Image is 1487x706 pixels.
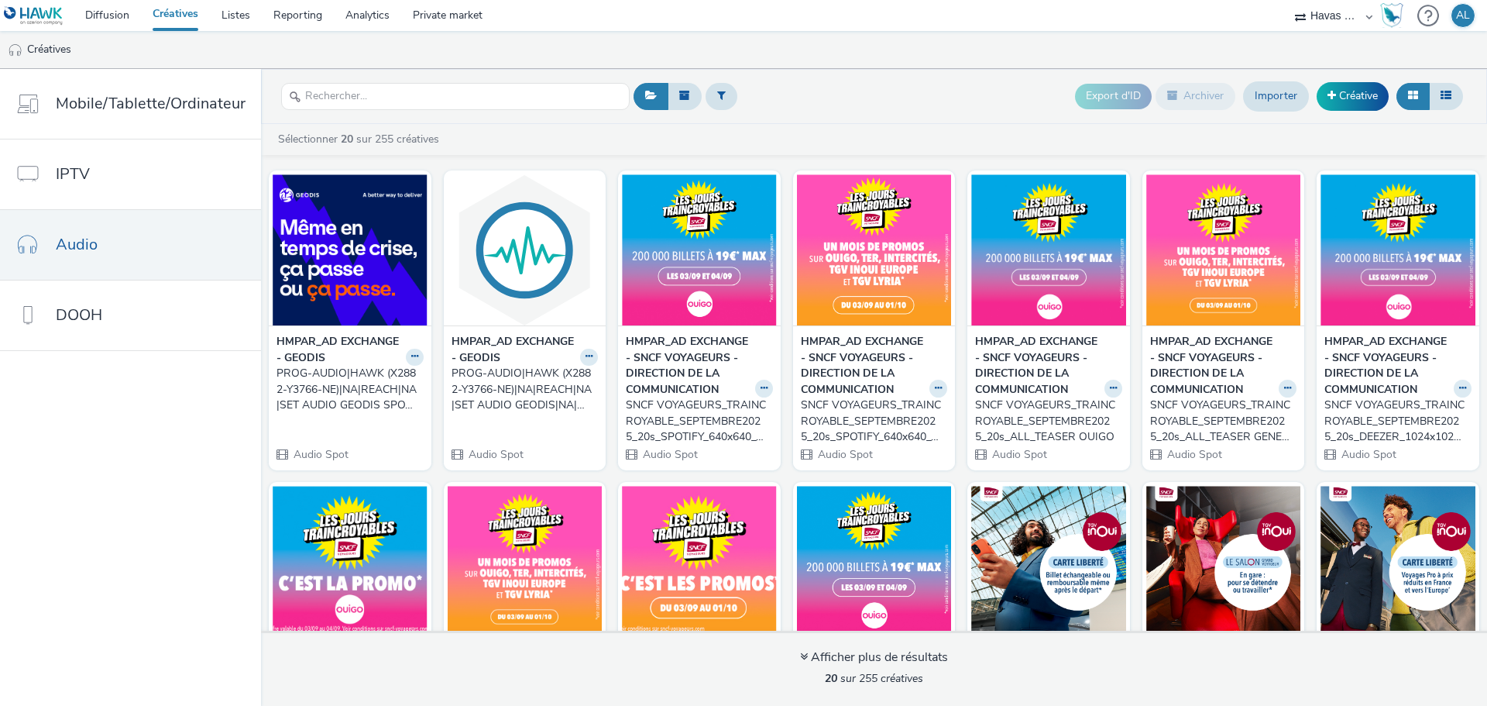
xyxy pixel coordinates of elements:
[975,334,1101,398] strong: HMPAR_AD EXCHANGE - SNCF VOYAGEURS - DIRECTION DE LA COMMUNICATION
[1320,174,1475,325] img: SNCF VOYAGEURS_TRAINCROYABLE_SEPTEMBRE2025_20s_DEEZER_1024x1024_TEASER OUIGO visual
[452,366,592,413] div: PROG-AUDIO|HAWK (X2882-Y3766-NE)|NA|REACH|NA|SET AUDIO GEODIS|NA|AUDIO|1X1|NA|CPM (IMPRESSIONS)|F...
[276,132,445,146] a: Sélectionner sur 255 créatives
[825,671,837,686] strong: 20
[622,174,777,325] img: SNCF VOYAGEURS_TRAINCROYABLE_SEPTEMBRE2025_20s_SPOTIFY_640x640_TEASER OUIGO visual
[56,163,90,185] span: IPTV
[1320,486,1475,637] img: TGVINOUI_TEMPSFORTPRO_SEPTEMBRE2025_30s_SPOTIFY_640x1640_CARTE LIB BILLET visual
[971,486,1126,637] img: TGVINOUI_TEMPSFORTPRO_SEPTEMBRE2025_30s_SPOTIFY_640x1640_CARTE LIB FLEXIBILITE visual
[971,174,1126,325] img: SNCF VOYAGEURS_TRAINCROYABLE_SEPTEMBRE2025_20s_ALL_TEASER OUIGO visual
[797,174,952,325] img: SNCF VOYAGEURS_TRAINCROYABLE_SEPTEMBRE2025_20s_SPOTIFY_640x640_TEASER GENERIQUE visual
[1243,81,1309,111] a: Importer
[626,398,773,445] a: SNCF VOYAGEURS_TRAINCROYABLE_SEPTEMBRE2025_20s_SPOTIFY_640x640_TEASER OUIGO
[1075,84,1152,108] button: Export d'ID
[626,398,767,445] div: SNCF VOYAGEURS_TRAINCROYABLE_SEPTEMBRE2025_20s_SPOTIFY_640x640_TEASER OUIGO
[1396,83,1430,109] button: Grille
[56,304,102,326] span: DOOH
[825,671,923,686] span: sur 255 créatives
[281,83,630,110] input: Rechercher...
[276,366,417,413] div: PROG-AUDIO|HAWK (X2882-Y3766-NE)|NA|REACH|NA|SET AUDIO GEODIS SPOTIFY|NA|AUDIO|1X1|NA|CPM (IMPRES...
[622,486,777,637] img: SNCF VOYAGEURS_TRAINCROYABLE_SEPTEMBRE2025_20s_DEEZER_300x250_TEASER GENERIQUE visual
[273,486,428,637] img: SNCF VOYAGEURS_TRAINCROYABLE_SEPTEMBRE2025_20s_DEEZER_300x250_TEASER OUIGO visual
[1456,4,1470,27] div: AL
[1156,83,1235,109] button: Archiver
[56,233,98,256] span: Audio
[276,334,402,366] strong: HMPAR_AD EXCHANGE - GEODIS
[1380,3,1403,28] img: Hawk Academy
[292,447,349,462] span: Audio Spot
[448,174,603,325] img: PROG-AUDIO|HAWK (X2882-Y3766-NE)|NA|REACH|NA|SET AUDIO GEODIS|NA|AUDIO|1X1|NA|CPM (IMPRESSIONS)|F...
[467,447,524,462] span: Audio Spot
[1166,447,1222,462] span: Audio Spot
[816,447,873,462] span: Audio Spot
[1146,486,1301,637] img: TGVINOUI_TEMPSFORTPRO_SEPTEMBRE2025_30s_SPOTIFY_640x640_SALON GRAND VOYAGEURS visual
[1317,82,1389,110] a: Créative
[4,6,64,26] img: undefined Logo
[273,174,428,325] img: PROG-AUDIO|HAWK (X2882-Y3766-NE)|NA|REACH|NA|SET AUDIO GEODIS SPOTIFY|NA|AUDIO|1X1|NA|CPM (IMPRES...
[626,334,751,398] strong: HMPAR_AD EXCHANGE - SNCF VOYAGEURS - DIRECTION DE LA COMMUNICATION
[1340,447,1396,462] span: Audio Spot
[8,43,23,58] img: audio
[1324,334,1450,398] strong: HMPAR_AD EXCHANGE - SNCF VOYAGEURS - DIRECTION DE LA COMMUNICATION
[341,132,353,146] strong: 20
[452,334,577,366] strong: HMPAR_AD EXCHANGE - GEODIS
[800,649,948,666] div: Afficher plus de résultats
[452,366,599,413] a: PROG-AUDIO|HAWK (X2882-Y3766-NE)|NA|REACH|NA|SET AUDIO GEODIS|NA|AUDIO|1X1|NA|CPM (IMPRESSIONS)|F...
[975,398,1116,445] div: SNCF VOYAGEURS_TRAINCROYABLE_SEPTEMBRE2025_20s_ALL_TEASER OUIGO
[448,486,603,637] img: SNCF VOYAGEURS_TRAINCROYABLE_SEPTEMBRE2025_20s_DEEZER_1024x1024_TEASER GENERIQUE visual
[801,398,948,445] a: SNCF VOYAGEURS_TRAINCROYABLE_SEPTEMBRE2025_20s_SPOTIFY_640x640_TEASER GENERIQUE
[1324,398,1465,445] div: SNCF VOYAGEURS_TRAINCROYABLE_SEPTEMBRE2025_20s_DEEZER_1024x1024_TEASER OUIGO
[1150,334,1276,398] strong: HMPAR_AD EXCHANGE - SNCF VOYAGEURS - DIRECTION DE LA COMMUNICATION
[801,334,926,398] strong: HMPAR_AD EXCHANGE - SNCF VOYAGEURS - DIRECTION DE LA COMMUNICATION
[1150,398,1291,445] div: SNCF VOYAGEURS_TRAINCROYABLE_SEPTEMBRE2025_20s_ALL_TEASER GENERIQUE
[276,366,424,413] a: PROG-AUDIO|HAWK (X2882-Y3766-NE)|NA|REACH|NA|SET AUDIO GEODIS SPOTIFY|NA|AUDIO|1X1|NA|CPM (IMPRES...
[1429,83,1463,109] button: Liste
[1150,398,1297,445] a: SNCF VOYAGEURS_TRAINCROYABLE_SEPTEMBRE2025_20s_ALL_TEASER GENERIQUE
[1324,398,1472,445] a: SNCF VOYAGEURS_TRAINCROYABLE_SEPTEMBRE2025_20s_DEEZER_1024x1024_TEASER OUIGO
[801,398,942,445] div: SNCF VOYAGEURS_TRAINCROYABLE_SEPTEMBRE2025_20s_SPOTIFY_640x640_TEASER GENERIQUE
[56,92,246,115] span: Mobile/Tablette/Ordinateur
[641,447,698,462] span: Audio Spot
[1146,174,1301,325] img: SNCF VOYAGEURS_TRAINCROYABLE_SEPTEMBRE2025_20s_ALL_TEASER GENERIQUE visual
[1380,3,1410,28] a: Hawk Academy
[975,398,1122,445] a: SNCF VOYAGEURS_TRAINCROYABLE_SEPTEMBRE2025_20s_ALL_TEASER OUIGO
[991,447,1047,462] span: Audio Spot
[797,486,952,637] img: SNCF VOYAGEURS_TRAINCROYABLE_SEPTEMBRE2025_30s_SPOTIFY_640x640_TEASER OUIGO visual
